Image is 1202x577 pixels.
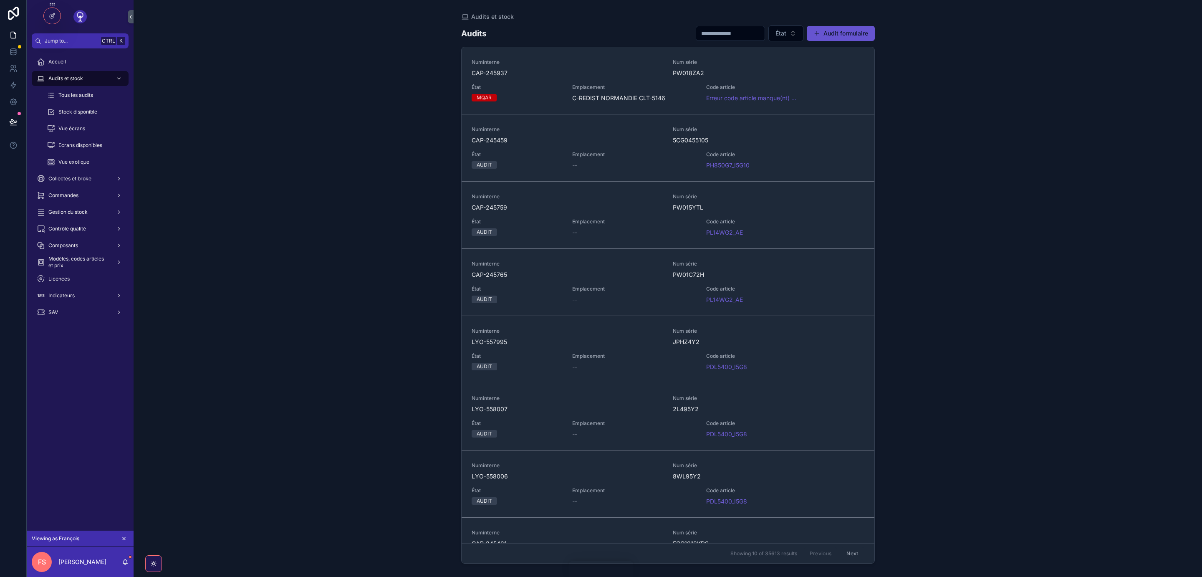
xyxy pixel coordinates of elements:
[477,161,492,169] div: AUDIT
[462,316,874,383] a: NuminterneLYO-557995Num sérieJPHZ4Y2ÉtatAUDITEmplacement--Code articlePDL5400_I5G8
[48,309,58,316] span: SAV
[673,328,864,334] span: Num série
[477,94,492,101] div: MQAR
[32,71,129,86] a: Audits et stock
[32,305,129,320] a: SAV
[673,462,864,469] span: Num série
[730,550,797,557] span: Showing 10 of 35613 results
[673,136,864,144] span: 5CG0455105
[472,126,663,133] span: Numinterne
[32,238,129,253] a: Composants
[472,338,663,346] span: LYO-557995
[477,430,492,438] div: AUDIT
[27,48,134,331] div: scrollable content
[706,353,797,359] span: Code article
[48,175,91,182] span: Collectes et broke
[472,405,663,413] span: LYO-558007
[58,159,89,165] span: Vue exotique
[32,271,129,286] a: Licences
[572,430,577,438] span: --
[42,104,129,119] a: Stock disponible
[471,13,514,21] span: Audits et stock
[42,154,129,170] a: Vue exotique
[706,487,797,494] span: Code article
[706,286,797,292] span: Code article
[472,136,663,144] span: CAP-245459
[572,151,697,158] span: Emplacement
[45,38,98,44] span: Jump to...
[673,193,864,200] span: Num série
[572,161,577,170] span: --
[572,353,697,359] span: Emplacement
[101,37,116,45] span: Ctrl
[706,296,743,304] a: PL14WG2_AE
[472,420,562,427] span: État
[48,256,109,269] span: Modèles, codes articles et prix
[768,25,803,41] button: Select Button
[462,182,874,249] a: NuminterneCAP-245759Num sériePW015YTLÉtatAUDITEmplacement--Code articlePL14WG2_AE
[472,472,663,481] span: LYO-558006
[572,218,697,225] span: Emplacement
[706,497,747,506] a: PDL5400_I5G8
[472,203,663,212] span: CAP-245759
[706,94,797,102] a: Erreur code article manque(nt) : NomReduit_CPU - CPU_Generation
[572,84,697,91] span: Emplacement
[572,296,577,304] span: --
[58,125,85,132] span: Vue écrans
[706,420,797,427] span: Code article
[461,13,514,21] a: Audits et stock
[472,286,562,292] span: État
[807,26,875,41] button: Audit formulaire
[32,33,129,48] button: Jump to...CtrlK
[58,109,97,115] span: Stock disponible
[673,395,864,402] span: Num série
[38,557,46,567] span: FS
[472,539,663,548] span: CAP-245461
[48,209,88,215] span: Gestion du stock
[477,363,492,370] div: AUDIT
[673,529,864,536] span: Num série
[472,487,562,494] span: État
[572,487,697,494] span: Emplacement
[477,296,492,303] div: AUDIT
[472,218,562,225] span: État
[42,138,129,153] a: Ecrans disponibles
[706,363,747,371] a: PDL5400_I5G8
[673,203,864,212] span: PW015YTL
[472,462,663,469] span: Numinterne
[32,54,129,69] a: Accueil
[572,228,577,237] span: --
[572,286,697,292] span: Emplacement
[472,395,663,402] span: Numinterne
[673,539,864,548] span: 5CG1012KDS
[706,228,743,237] a: PL14WG2_AE
[32,255,129,270] a: Modèles, codes articles et prix
[572,497,577,506] span: --
[462,47,874,114] a: NuminterneCAP-245937Num sériePW018ZA2ÉtatMQAREmplacementC-REDIST NORMANDIE CLT-5146Code articleEr...
[48,292,75,299] span: Indicateurs
[706,161,750,170] a: PH850G7_I5G10
[706,84,797,91] span: Code article
[673,271,864,279] span: PW01C72H
[775,29,786,38] span: État
[32,221,129,236] a: Contrôle qualité
[48,192,78,199] span: Commandes
[673,126,864,133] span: Num série
[472,69,663,77] span: CAP-245937
[472,84,562,91] span: État
[572,420,697,427] span: Emplacement
[42,88,129,103] a: Tous les audits
[706,430,747,438] a: PDL5400_I5G8
[472,353,562,359] span: État
[48,225,86,232] span: Contrôle qualité
[32,188,129,203] a: Commandes
[32,288,129,303] a: Indicateurs
[462,114,874,182] a: NuminterneCAP-245459Num série5CG0455105ÉtatAUDITEmplacement--Code articlePH850G7_I5G10
[572,94,665,102] span: C-REDIST NORMANDIE CLT-5146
